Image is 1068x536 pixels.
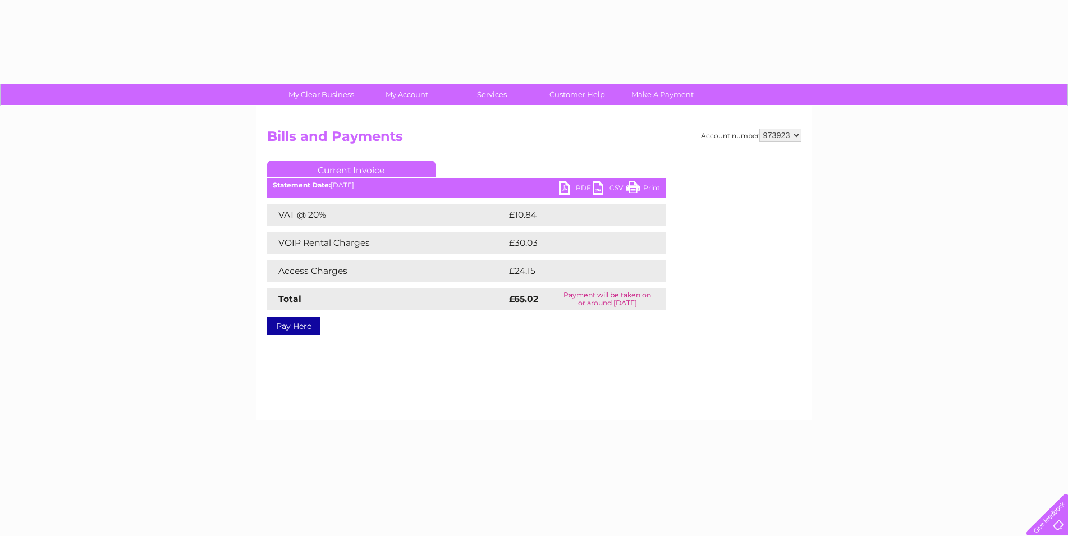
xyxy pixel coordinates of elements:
[506,260,642,282] td: £24.15
[506,204,643,226] td: £10.84
[273,181,331,189] b: Statement Date:
[267,317,320,335] a: Pay Here
[549,288,666,310] td: Payment will be taken on or around [DATE]
[267,232,506,254] td: VOIP Rental Charges
[531,84,624,105] a: Customer Help
[593,181,626,198] a: CSV
[278,294,301,304] strong: Total
[267,181,666,189] div: [DATE]
[509,294,538,304] strong: £65.02
[275,84,368,105] a: My Clear Business
[626,181,660,198] a: Print
[616,84,709,105] a: Make A Payment
[446,84,538,105] a: Services
[267,204,506,226] td: VAT @ 20%
[267,161,436,177] a: Current Invoice
[267,129,801,150] h2: Bills and Payments
[701,129,801,142] div: Account number
[267,260,506,282] td: Access Charges
[360,84,453,105] a: My Account
[559,181,593,198] a: PDF
[506,232,643,254] td: £30.03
